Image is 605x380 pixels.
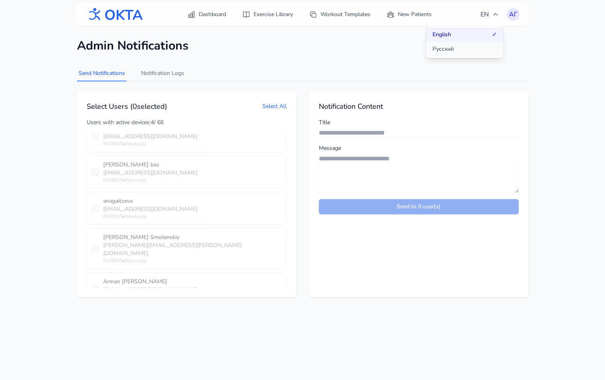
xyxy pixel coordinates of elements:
[426,42,503,56] button: Русский
[426,27,503,42] button: English
[426,26,503,58] div: EN
[480,10,499,19] span: EN
[492,31,497,39] span: ✓
[476,6,503,23] button: EN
